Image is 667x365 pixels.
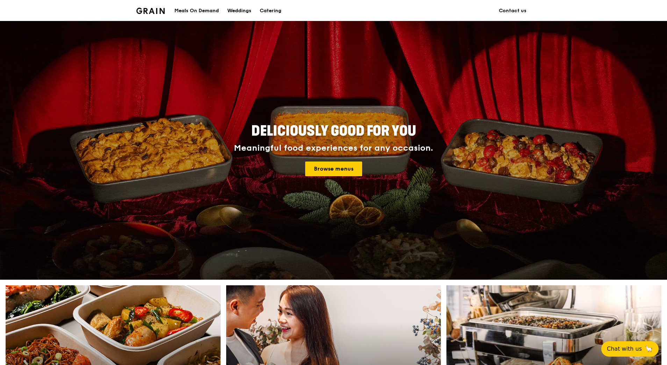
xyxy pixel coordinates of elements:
[251,123,416,139] span: Deliciously good for you
[260,0,281,21] div: Catering
[136,8,165,14] img: Grain
[208,143,459,153] div: Meaningful food experiences for any occasion.
[607,345,642,353] span: Chat with us
[174,0,219,21] div: Meals On Demand
[305,162,362,176] a: Browse menus
[601,341,659,357] button: Chat with us🦙
[227,0,251,21] div: Weddings
[256,0,286,21] a: Catering
[495,0,531,21] a: Contact us
[223,0,256,21] a: Weddings
[645,345,653,353] span: 🦙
